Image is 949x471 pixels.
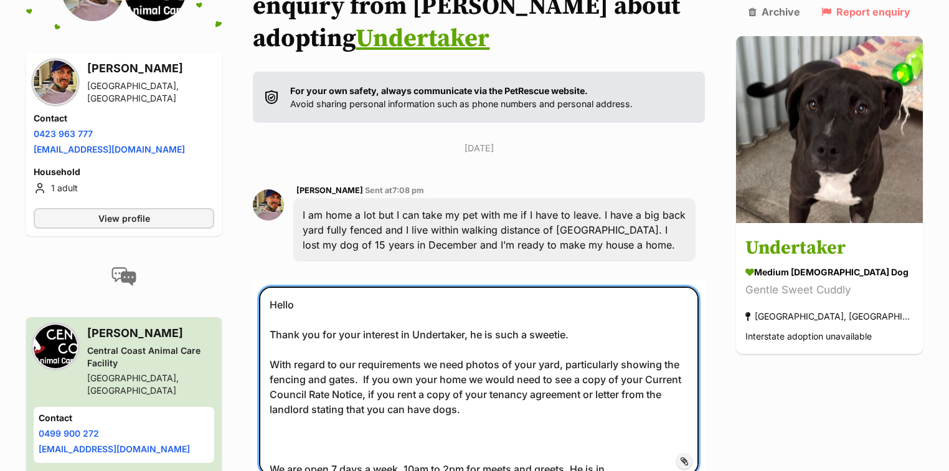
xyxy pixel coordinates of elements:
[392,186,424,195] span: 7:08 pm
[821,6,910,17] a: Report enquiry
[98,212,150,225] span: View profile
[253,141,705,155] p: [DATE]
[293,198,696,262] div: I am home a lot but I can take my pet with me if I have to leave. I have a big back yard fully fe...
[365,186,424,195] span: Sent at
[745,308,914,325] div: [GEOGRAPHIC_DATA], [GEOGRAPHIC_DATA]
[745,266,914,279] div: medium [DEMOGRAPHIC_DATA] Dog
[34,128,93,139] a: 0423 963 777
[34,60,77,104] img: Dylan Wellard profile pic
[253,189,284,221] img: Dylan Wellard profile pic
[296,186,363,195] span: [PERSON_NAME]
[745,235,914,263] h3: Undertaker
[736,226,923,354] a: Undertaker medium [DEMOGRAPHIC_DATA] Dog Gentle Sweet Cuddly [GEOGRAPHIC_DATA], [GEOGRAPHIC_DATA]...
[745,282,914,299] div: Gentle Sweet Cuddly
[87,60,214,77] h3: [PERSON_NAME]
[34,208,214,229] a: View profile
[290,84,633,111] p: Avoid sharing personal information such as phone numbers and personal address.
[34,325,77,368] img: Central Coast Animal Care Facility profile pic
[39,412,209,424] h4: Contact
[34,144,185,155] a: [EMAIL_ADDRESS][DOMAIN_NAME]
[87,325,214,342] h3: [PERSON_NAME]
[290,85,588,96] strong: For your own safety, always communicate via the PetRescue website.
[39,444,190,454] a: [EMAIL_ADDRESS][DOMAIN_NAME]
[34,181,214,196] li: 1 adult
[39,428,99,439] a: 0499 900 272
[736,36,923,223] img: Undertaker
[356,23,489,54] a: Undertaker
[34,166,214,178] h4: Household
[111,267,136,286] img: conversation-icon-4a6f8262b818ee0b60e3300018af0b2d0b884aa5de6e9bcb8d3d4eeb1a70a7c4.svg
[87,345,214,369] div: Central Coast Animal Care Facility
[87,80,214,105] div: [GEOGRAPHIC_DATA], [GEOGRAPHIC_DATA]
[748,6,800,17] a: Archive
[745,331,872,342] span: Interstate adoption unavailable
[34,112,214,125] h4: Contact
[87,372,214,397] div: [GEOGRAPHIC_DATA], [GEOGRAPHIC_DATA]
